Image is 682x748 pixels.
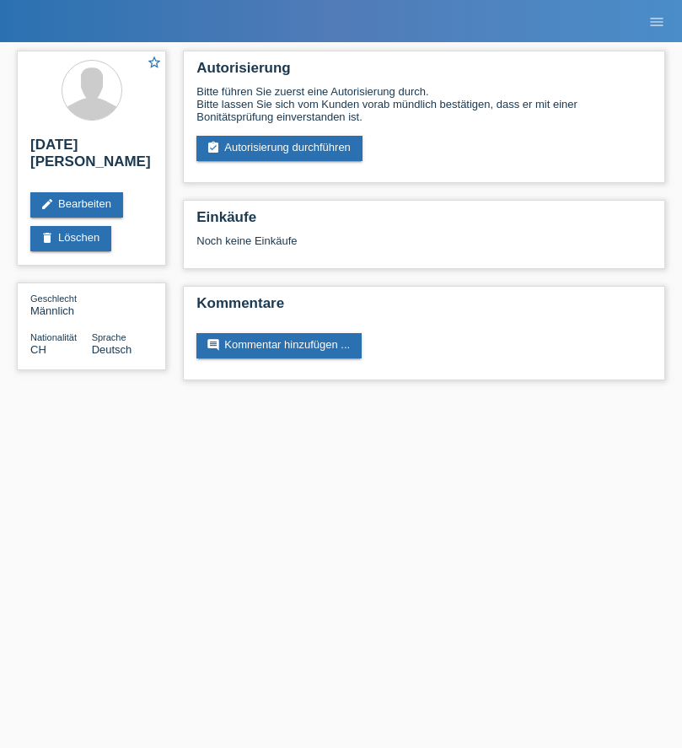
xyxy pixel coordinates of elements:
[196,60,652,85] h2: Autorisierung
[30,137,153,179] h2: [DATE][PERSON_NAME]
[207,141,220,154] i: assignment_turned_in
[196,234,652,260] div: Noch keine Einkäufe
[92,332,126,342] span: Sprache
[30,192,123,218] a: editBearbeiten
[40,231,54,245] i: delete
[196,333,362,358] a: commentKommentar hinzufügen ...
[30,226,111,251] a: deleteLöschen
[30,343,46,356] span: Schweiz
[40,197,54,211] i: edit
[147,55,162,70] i: star_border
[30,332,77,342] span: Nationalität
[30,293,77,304] span: Geschlecht
[196,295,652,320] h2: Kommentare
[30,292,92,317] div: Männlich
[92,343,132,356] span: Deutsch
[196,136,362,161] a: assignment_turned_inAutorisierung durchführen
[147,55,162,73] a: star_border
[640,16,674,26] a: menu
[648,13,665,30] i: menu
[207,338,220,352] i: comment
[196,85,652,123] div: Bitte führen Sie zuerst eine Autorisierung durch. Bitte lassen Sie sich vom Kunden vorab mündlich...
[196,209,652,234] h2: Einkäufe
